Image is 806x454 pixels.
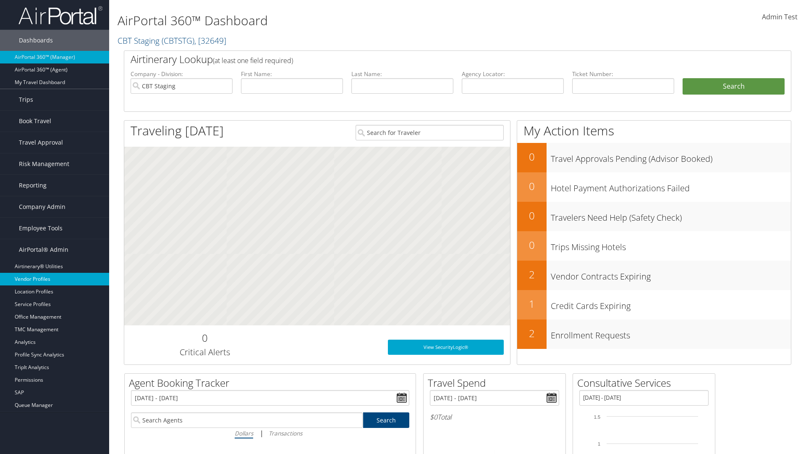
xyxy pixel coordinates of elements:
[551,325,791,341] h3: Enrollment Requests
[517,150,547,164] h2: 0
[356,125,504,140] input: Search for Traveler
[19,196,65,217] span: Company Admin
[517,122,791,140] h1: My Action Items
[194,35,226,46] span: , [ 32649 ]
[594,414,600,420] tspan: 1.5
[19,132,63,153] span: Travel Approval
[19,30,53,51] span: Dashboards
[131,52,729,66] h2: Airtinerary Lookup
[19,111,51,132] span: Book Travel
[551,149,791,165] h3: Travel Approvals Pending (Advisor Booked)
[683,78,785,95] button: Search
[131,331,279,345] h2: 0
[162,35,194,46] span: ( CBTSTG )
[577,376,715,390] h2: Consultative Services
[572,70,674,78] label: Ticket Number:
[430,412,437,422] span: $0
[118,12,571,29] h1: AirPortal 360™ Dashboard
[517,143,791,172] a: 0Travel Approvals Pending (Advisor Booked)
[19,218,63,239] span: Employee Tools
[517,261,791,290] a: 2Vendor Contracts Expiring
[351,70,453,78] label: Last Name:
[551,178,791,194] h3: Hotel Payment Authorizations Failed
[517,172,791,202] a: 0Hotel Payment Authorizations Failed
[517,231,791,261] a: 0Trips Missing Hotels
[517,238,547,252] h2: 0
[517,297,547,311] h2: 1
[131,428,409,438] div: |
[131,122,224,140] h1: Traveling [DATE]
[118,35,226,46] a: CBT Staging
[213,56,293,65] span: (at least one field required)
[19,175,47,196] span: Reporting
[517,202,791,231] a: 0Travelers Need Help (Safety Check)
[241,70,343,78] label: First Name:
[131,346,279,358] h3: Critical Alerts
[551,267,791,282] h3: Vendor Contracts Expiring
[19,89,33,110] span: Trips
[19,153,69,174] span: Risk Management
[551,237,791,253] h3: Trips Missing Hotels
[19,239,68,260] span: AirPortal® Admin
[551,208,791,224] h3: Travelers Need Help (Safety Check)
[235,429,253,437] i: Dollars
[462,70,564,78] label: Agency Locator:
[18,5,102,25] img: airportal-logo.png
[517,267,547,282] h2: 2
[551,296,791,312] h3: Credit Cards Expiring
[762,4,798,30] a: Admin Test
[131,70,233,78] label: Company - Division:
[129,376,416,390] h2: Agent Booking Tracker
[363,412,410,428] a: Search
[517,326,547,340] h2: 2
[598,441,600,446] tspan: 1
[430,412,559,422] h6: Total
[517,290,791,319] a: 1Credit Cards Expiring
[388,340,504,355] a: View SecurityLogic®
[131,412,363,428] input: Search Agents
[269,429,302,437] i: Transactions
[762,12,798,21] span: Admin Test
[428,376,565,390] h2: Travel Spend
[517,179,547,193] h2: 0
[517,319,791,349] a: 2Enrollment Requests
[517,209,547,223] h2: 0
